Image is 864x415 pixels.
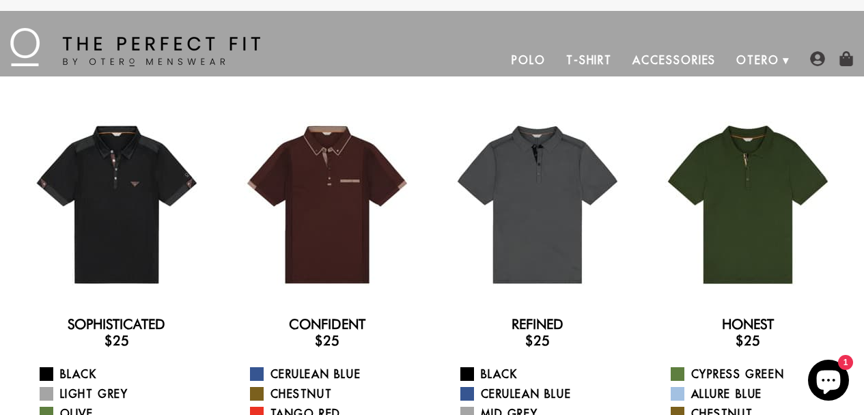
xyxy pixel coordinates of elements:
h3: $25 [654,332,842,349]
a: Black [460,366,632,382]
a: Confident [289,316,365,332]
a: Otero [726,44,790,76]
a: Accessories [622,44,726,76]
a: Light Grey [40,386,211,402]
img: shopping-bag-icon.png [839,51,854,66]
a: Chestnut [250,386,421,402]
a: Polo [501,44,556,76]
h3: $25 [443,332,632,349]
h3: $25 [233,332,421,349]
a: Cerulean Blue [460,386,632,402]
img: user-account-icon.png [810,51,825,66]
a: Honest [722,316,774,332]
a: Allure Blue [671,386,842,402]
h3: $25 [23,332,211,349]
a: Refined [512,316,563,332]
img: The Perfect Fit - by Otero Menswear - Logo [10,28,260,66]
a: Cerulean Blue [250,366,421,382]
a: Black [40,366,211,382]
inbox-online-store-chat: Shopify online store chat [804,360,853,404]
a: T-Shirt [556,44,622,76]
a: Sophisticated [68,316,165,332]
a: Cypress Green [671,366,842,382]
